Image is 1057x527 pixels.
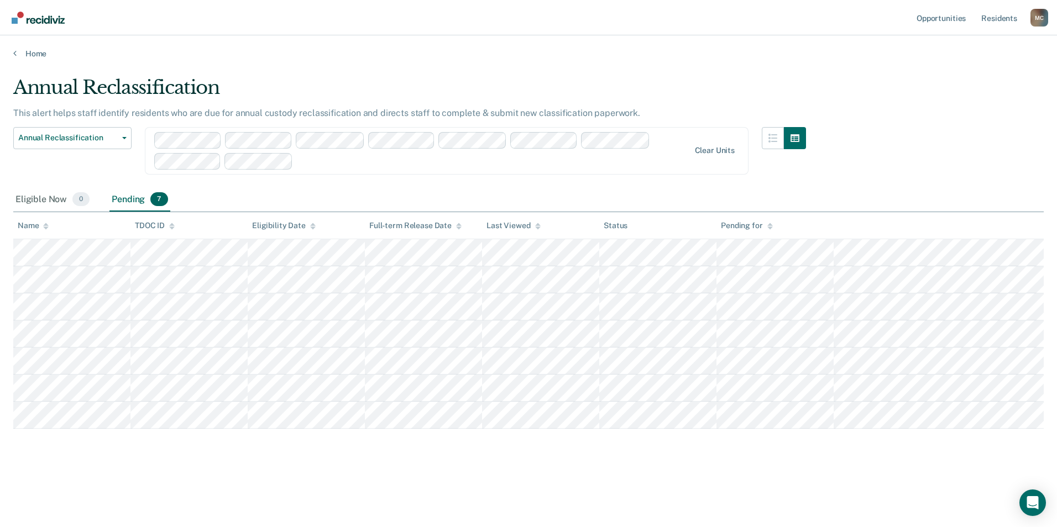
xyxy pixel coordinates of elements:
[12,12,65,24] img: Recidiviz
[721,221,772,230] div: Pending for
[486,221,540,230] div: Last Viewed
[13,188,92,212] div: Eligible Now0
[1019,489,1046,516] div: Open Intercom Messenger
[1030,9,1048,27] div: M C
[604,221,627,230] div: Status
[72,192,90,207] span: 0
[1030,9,1048,27] button: Profile dropdown button
[109,188,170,212] div: Pending7
[13,76,806,108] div: Annual Reclassification
[369,221,462,230] div: Full-term Release Date
[18,133,118,143] span: Annual Reclassification
[13,108,640,118] p: This alert helps staff identify residents who are due for annual custody reclassification and dir...
[252,221,316,230] div: Eligibility Date
[13,127,132,149] button: Annual Reclassification
[13,49,1044,59] a: Home
[695,146,735,155] div: Clear units
[150,192,168,207] span: 7
[18,221,49,230] div: Name
[135,221,175,230] div: TDOC ID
